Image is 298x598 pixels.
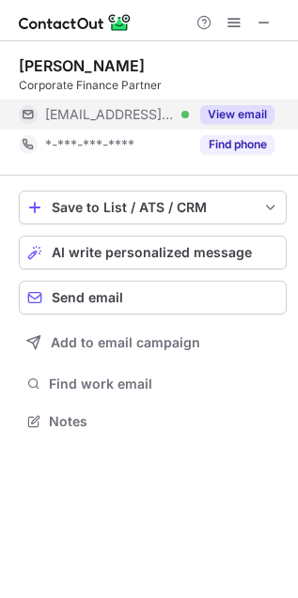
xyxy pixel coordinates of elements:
span: Send email [52,290,123,305]
span: Notes [49,413,279,430]
div: Save to List / ATS / CRM [52,200,254,215]
button: Add to email campaign [19,326,287,360]
button: Send email [19,281,287,314]
img: ContactOut v5.3.10 [19,11,132,34]
button: Find work email [19,371,287,397]
span: Add to email campaign [51,335,200,350]
span: [EMAIL_ADDRESS][DOMAIN_NAME] [45,106,175,123]
div: [PERSON_NAME] [19,56,145,75]
button: Notes [19,408,287,435]
button: Reveal Button [200,105,274,124]
button: save-profile-one-click [19,191,287,224]
button: Reveal Button [200,135,274,154]
span: Find work email [49,376,279,392]
button: AI write personalized message [19,236,287,269]
div: Corporate Finance Partner [19,77,287,94]
span: AI write personalized message [52,245,252,260]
